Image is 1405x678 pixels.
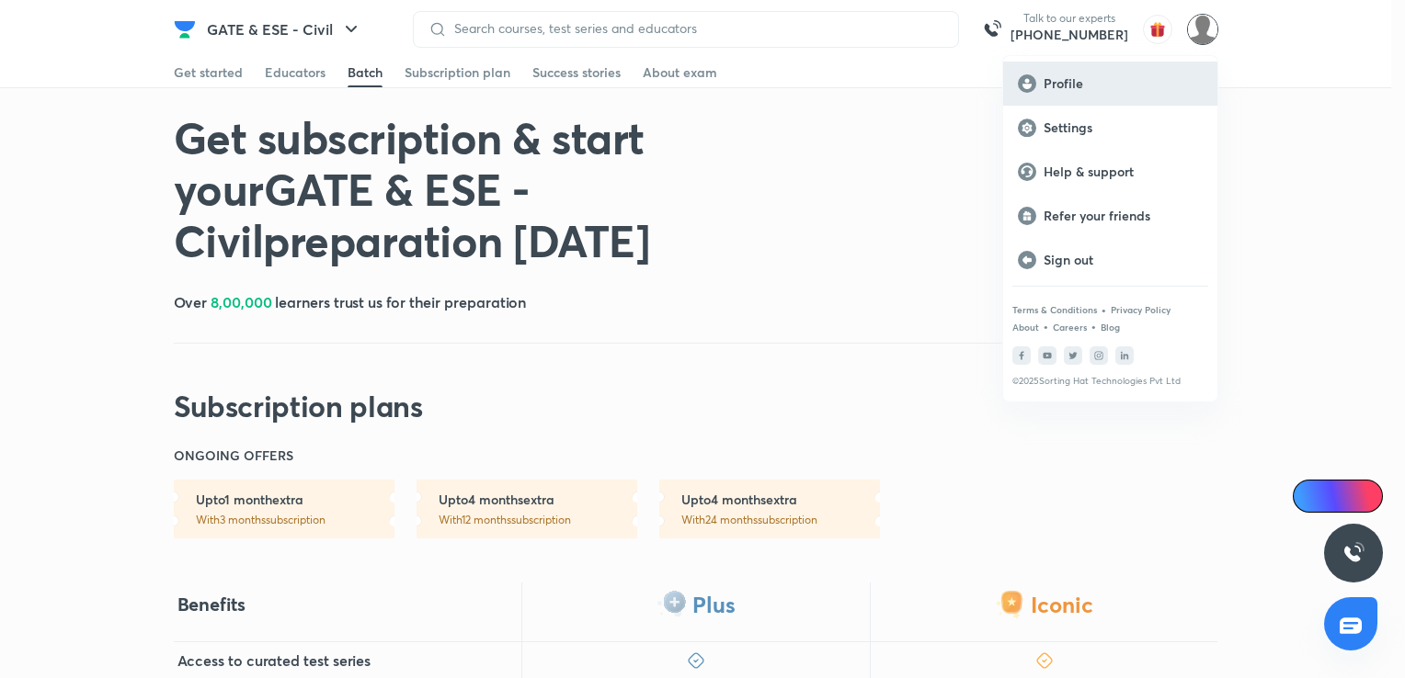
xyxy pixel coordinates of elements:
[1101,301,1107,318] div: •
[1003,194,1217,238] a: Refer your friends
[1012,322,1039,333] a: About
[1012,304,1097,315] a: Terms & Conditions
[1101,322,1120,333] a: Blog
[1044,75,1203,92] p: Profile
[1091,318,1097,334] div: •
[1044,208,1203,224] p: Refer your friends
[1003,62,1217,106] a: Profile
[1044,164,1203,180] p: Help & support
[1012,376,1208,387] p: © 2025 Sorting Hat Technologies Pvt Ltd
[1053,322,1087,333] a: Careers
[1003,150,1217,194] a: Help & support
[1111,304,1171,315] a: Privacy Policy
[1044,252,1203,268] p: Sign out
[1043,318,1049,334] div: •
[1003,106,1217,150] a: Settings
[1044,119,1203,136] p: Settings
